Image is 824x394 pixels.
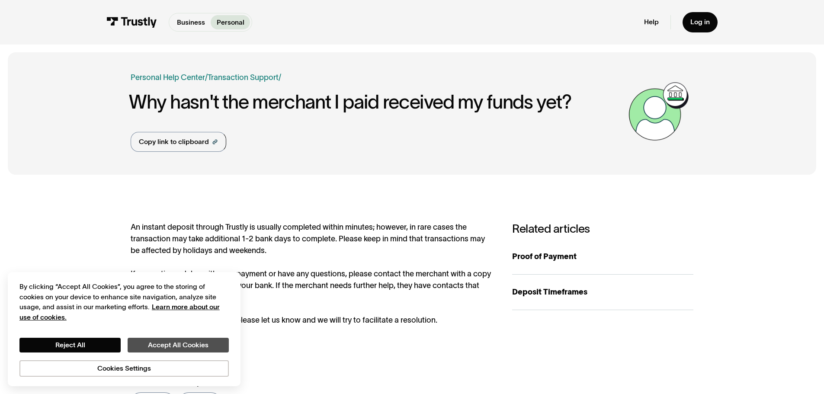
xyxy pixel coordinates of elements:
div: An instant deposit through Trustly is usually completed within minutes; however, in rare cases th... [131,221,493,326]
a: Deposit Timeframes [512,275,693,310]
div: Copy link to clipboard [139,137,209,147]
div: / [205,72,208,83]
a: Personal Help Center [131,72,205,83]
a: Business [171,15,211,29]
a: Log in [683,12,718,32]
img: Trustly Logo [106,17,157,28]
a: Help [644,18,659,26]
h1: Why hasn't the merchant I paid received my funds yet? [129,91,624,112]
div: / [279,72,281,83]
button: Accept All Cookies [128,338,229,352]
div: Privacy [19,282,229,376]
button: Cookies Settings [19,360,229,377]
h3: Related articles [512,221,693,235]
p: Business [177,17,205,28]
p: Personal [217,17,244,28]
div: Cookie banner [8,272,240,386]
div: Log in [690,18,710,26]
button: Reject All [19,338,121,352]
a: Transaction Support [208,73,279,82]
div: Proof of Payment [512,251,693,263]
a: Proof of Payment [512,239,693,275]
div: Was this article helpful? [131,377,472,388]
div: By clicking “Accept All Cookies”, you agree to the storing of cookies on your device to enhance s... [19,282,229,322]
a: Personal [211,15,250,29]
div: Deposit Timeframes [512,286,693,298]
a: Copy link to clipboard [131,132,226,152]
